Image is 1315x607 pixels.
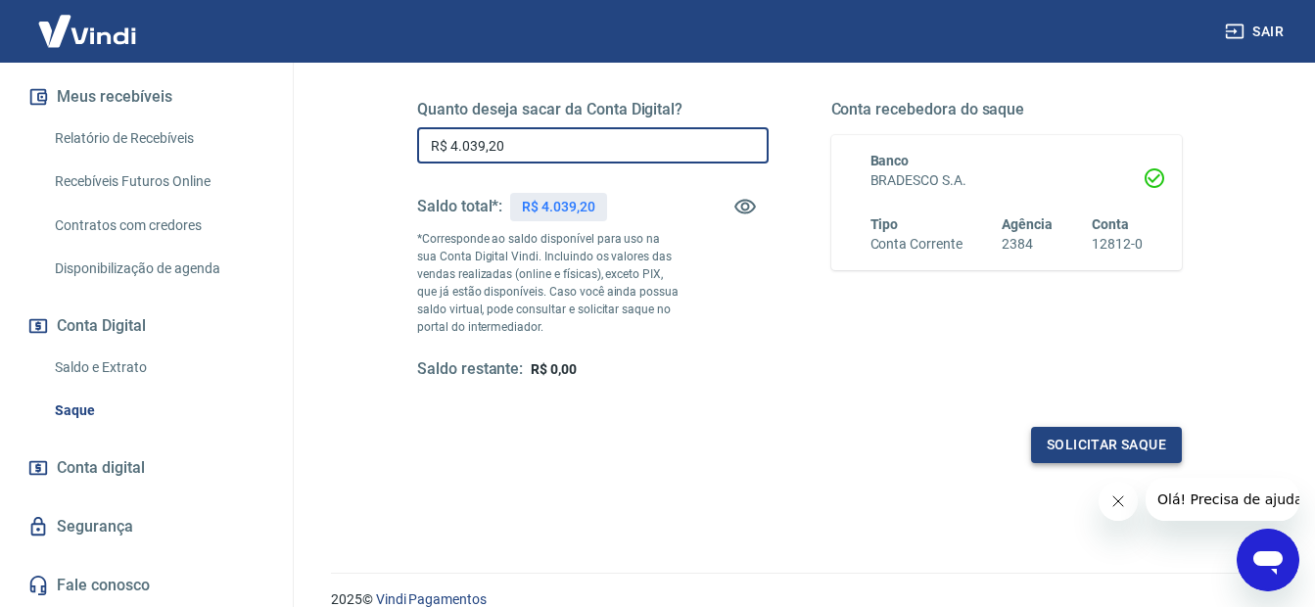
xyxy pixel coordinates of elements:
[47,391,269,431] a: Saque
[417,359,523,380] h5: Saldo restante:
[870,170,1144,191] h6: BRADESCO S.A.
[1031,427,1182,463] button: Solicitar saque
[1002,216,1053,232] span: Agência
[47,162,269,202] a: Recebíveis Futuros Online
[522,197,594,217] p: R$ 4.039,20
[47,348,269,388] a: Saldo e Extrato
[23,564,269,607] a: Fale conosco
[531,361,577,377] span: R$ 0,00
[23,75,269,118] button: Meus recebíveis
[376,591,487,607] a: Vindi Pagamentos
[12,14,164,29] span: Olá! Precisa de ajuda?
[1092,234,1143,255] h6: 12812-0
[47,249,269,289] a: Disponibilização de agenda
[870,216,899,232] span: Tipo
[1099,482,1138,521] iframe: Fechar mensagem
[23,1,151,61] img: Vindi
[47,206,269,246] a: Contratos com credores
[47,118,269,159] a: Relatório de Recebíveis
[23,446,269,490] a: Conta digital
[1002,234,1053,255] h6: 2384
[870,234,963,255] h6: Conta Corrente
[1146,478,1299,521] iframe: Mensagem da empresa
[57,454,145,482] span: Conta digital
[870,153,910,168] span: Banco
[1237,529,1299,591] iframe: Botão para abrir a janela de mensagens
[1092,216,1129,232] span: Conta
[23,304,269,348] button: Conta Digital
[417,230,681,336] p: *Corresponde ao saldo disponível para uso na sua Conta Digital Vindi. Incluindo os valores das ve...
[23,505,269,548] a: Segurança
[831,100,1183,119] h5: Conta recebedora do saque
[1221,14,1292,50] button: Sair
[417,197,502,216] h5: Saldo total*:
[417,100,769,119] h5: Quanto deseja sacar da Conta Digital?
